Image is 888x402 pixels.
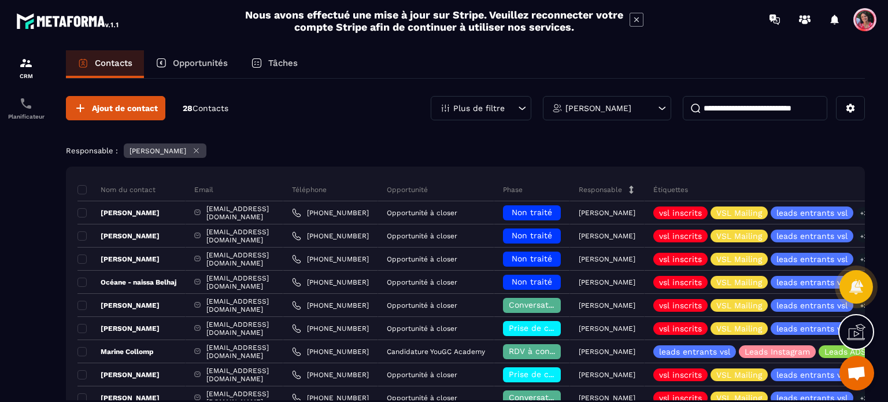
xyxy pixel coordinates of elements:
p: [PERSON_NAME] [77,255,160,264]
p: Marine Collomp [77,347,154,356]
span: Non traité [512,254,552,263]
p: Opportunité à closer [387,324,457,333]
p: leads entrants vsl [776,232,848,240]
a: [PHONE_NUMBER] [292,370,369,379]
button: Ajout de contact [66,96,165,120]
p: VSL Mailing [716,232,762,240]
p: vsl inscrits [659,209,702,217]
a: [PHONE_NUMBER] [292,255,369,264]
p: Étiquettes [653,185,688,194]
p: vsl inscrits [659,278,702,286]
p: Leads Instagram [745,348,810,356]
p: Opportunité à closer [387,278,457,286]
img: scheduler [19,97,33,110]
p: Plus de filtre [453,104,505,112]
p: +3 [856,253,871,265]
a: Tâches [239,50,309,78]
p: leads entrants vsl [776,255,848,263]
p: [PERSON_NAME] [565,104,631,112]
h2: Nous avons effectué une mise à jour sur Stripe. Veuillez reconnecter votre compte Stripe afin de ... [245,9,624,33]
p: Leads ADS [824,348,866,356]
p: Contacts [95,58,132,68]
p: leads entrants vsl [776,301,848,309]
p: VSL Mailing [716,301,762,309]
p: Opportunité à closer [387,394,457,402]
p: Opportunité [387,185,428,194]
p: VSL Mailing [716,278,762,286]
a: formationformationCRM [3,47,49,88]
span: Non traité [512,231,552,240]
p: Candidature YouGC Academy [387,348,485,356]
p: [PERSON_NAME] [129,147,186,155]
img: logo [16,10,120,31]
p: Opportunités [173,58,228,68]
span: Conversation en cours [509,300,598,309]
p: Opportunité à closer [387,255,457,263]
span: Contacts [193,104,228,113]
p: Opportunité à closer [387,209,457,217]
p: leads entrants vsl [776,394,848,402]
p: VSL Mailing [716,371,762,379]
p: [PERSON_NAME] [579,348,635,356]
p: [PERSON_NAME] [579,232,635,240]
span: Prise de contact effectuée [509,323,616,333]
span: RDV à confimer ❓ [509,346,583,356]
p: Email [194,185,213,194]
p: VSL Mailing [716,255,762,263]
a: schedulerschedulerPlanificateur [3,88,49,128]
p: vsl inscrits [659,371,702,379]
a: [PHONE_NUMBER] [292,324,369,333]
p: +3 [856,230,871,242]
img: formation [19,56,33,70]
p: [PERSON_NAME] [579,278,635,286]
p: leads entrants vsl [659,348,730,356]
p: Planificateur [3,113,49,120]
a: Opportunités [144,50,239,78]
p: VSL Mailing [716,394,762,402]
p: [PERSON_NAME] [579,394,635,402]
p: Phase [503,185,523,194]
p: VSL Mailing [716,209,762,217]
p: [PERSON_NAME] [77,370,160,379]
p: Océane - naissa Belhaj [77,278,176,287]
p: vsl inscrits [659,394,702,402]
p: vsl inscrits [659,232,702,240]
p: CRM [3,73,49,79]
a: [PHONE_NUMBER] [292,278,369,287]
span: Non traité [512,208,552,217]
p: Opportunité à closer [387,301,457,309]
p: leads entrants vsl [776,324,848,333]
p: Opportunité à closer [387,232,457,240]
p: [PERSON_NAME] [77,208,160,217]
p: vsl inscrits [659,324,702,333]
p: [PERSON_NAME] [77,301,160,310]
span: Non traité [512,277,552,286]
span: Prise de contact effectuée [509,370,616,379]
p: [PERSON_NAME] [579,255,635,263]
p: leads entrants vsl [776,371,848,379]
a: [PHONE_NUMBER] [292,208,369,217]
p: [PERSON_NAME] [77,324,160,333]
a: [PHONE_NUMBER] [292,301,369,310]
a: [PHONE_NUMBER] [292,231,369,241]
span: Conversation en cours [509,393,598,402]
p: [PERSON_NAME] [579,301,635,309]
a: [PHONE_NUMBER] [292,347,369,356]
p: Opportunité à closer [387,371,457,379]
p: leads entrants vsl [776,278,848,286]
p: [PERSON_NAME] [77,231,160,241]
p: [PERSON_NAME] [579,209,635,217]
p: vsl inscrits [659,301,702,309]
p: [PERSON_NAME] [579,324,635,333]
p: Tâches [268,58,298,68]
p: Nom du contact [77,185,156,194]
p: Responsable : [66,146,118,155]
p: vsl inscrits [659,255,702,263]
p: Responsable [579,185,622,194]
a: Contacts [66,50,144,78]
p: Téléphone [292,185,327,194]
div: Ouvrir le chat [839,356,874,390]
p: +3 [856,207,871,219]
p: [PERSON_NAME] [579,371,635,379]
p: 28 [183,103,228,114]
